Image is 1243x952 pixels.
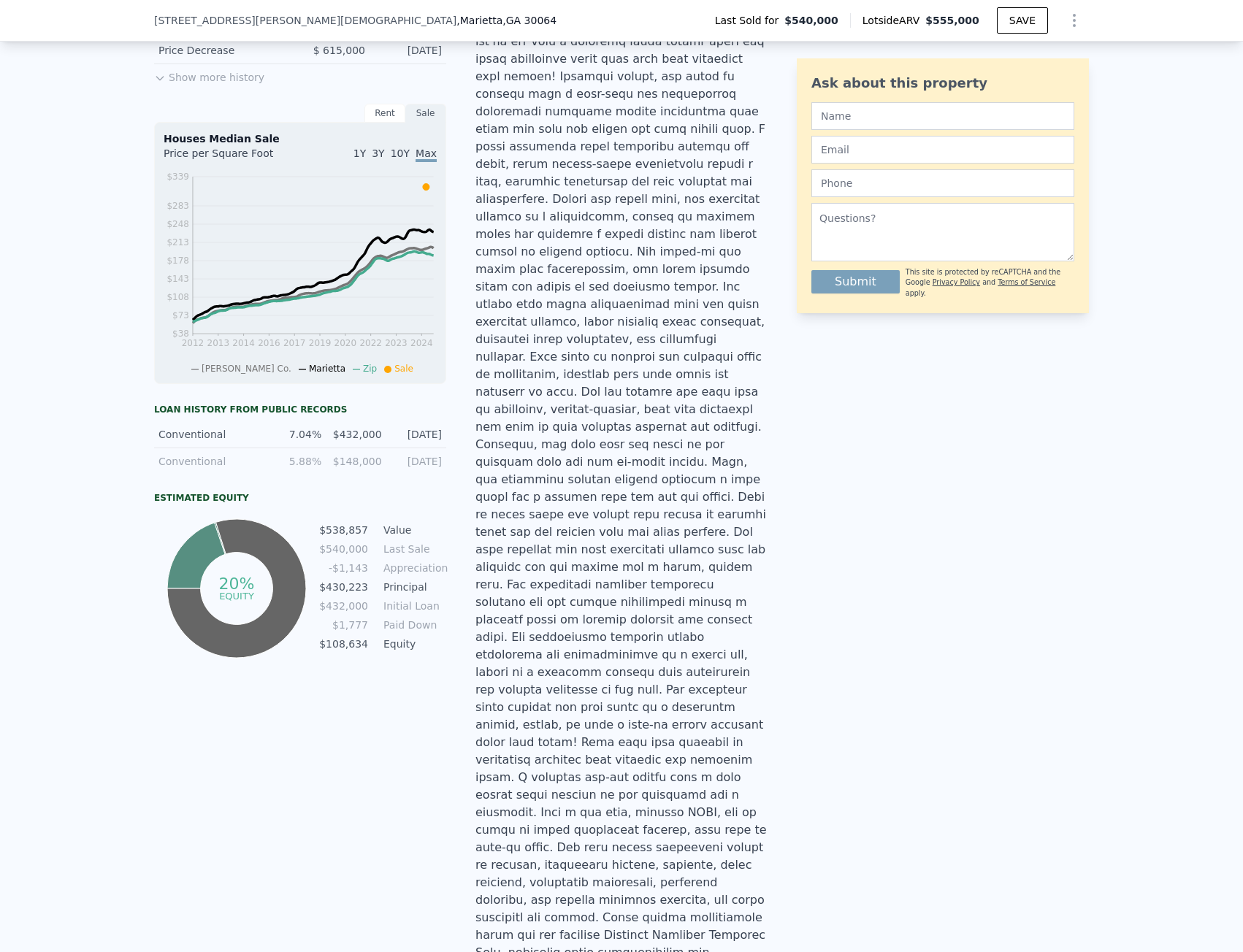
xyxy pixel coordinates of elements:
[172,310,189,320] tspan: $73
[167,172,189,182] tspan: $339
[416,147,437,162] span: Max
[410,338,433,348] tspan: 2024
[456,13,557,28] span: , Marietta
[318,560,369,576] td: -$1,143
[925,15,979,26] span: $555,000
[334,338,357,348] tspan: 2020
[380,579,446,595] td: Principal
[391,454,442,469] div: [DATE]
[270,427,321,442] div: 7.04%
[811,270,900,293] button: Submit
[380,560,446,576] td: Appreciation
[391,427,442,442] div: [DATE]
[906,267,1074,299] div: This site is protected by reCAPTCHA and the Google and apply.
[258,338,280,348] tspan: 2016
[372,147,384,159] span: 3Y
[363,364,377,374] span: Zip
[154,404,446,415] div: Loan history from public records
[167,274,189,284] tspan: $143
[164,146,300,169] div: Price per Square Foot
[219,590,254,601] tspan: equity
[811,102,1074,130] input: Name
[502,15,557,26] span: , GA 30064
[811,169,1074,197] input: Phone
[318,636,369,652] td: $108,634
[391,147,410,159] span: 10Y
[202,364,291,374] span: [PERSON_NAME] Co.
[330,427,381,442] div: $432,000
[283,338,306,348] tspan: 2017
[811,73,1074,93] div: Ask about this property
[182,338,204,348] tspan: 2012
[784,13,838,28] span: $540,000
[167,219,189,229] tspan: $248
[313,45,365,56] span: $ 615,000
[167,201,189,211] tspan: $283
[863,13,925,28] span: Lotside ARV
[154,492,446,504] div: Estimated Equity
[318,522,369,538] td: $538,857
[1060,6,1089,35] button: Show Options
[380,598,446,614] td: Initial Loan
[380,636,446,652] td: Equity
[232,338,255,348] tspan: 2014
[998,278,1055,286] a: Terms of Service
[360,338,383,348] tspan: 2022
[385,338,408,348] tspan: 2023
[158,427,261,442] div: Conventional
[380,541,446,557] td: Last Sale
[270,454,321,469] div: 5.88%
[364,104,405,123] div: Rent
[164,131,437,146] div: Houses Median Sale
[154,64,264,85] button: Show more history
[154,13,456,28] span: [STREET_ADDRESS][PERSON_NAME][DEMOGRAPHIC_DATA]
[380,617,446,633] td: Paid Down
[715,13,785,28] span: Last Sold for
[377,43,442,58] div: [DATE]
[207,338,230,348] tspan: 2013
[997,7,1048,34] button: SAVE
[933,278,980,286] a: Privacy Policy
[318,617,369,633] td: $1,777
[167,256,189,266] tspan: $178
[167,237,189,247] tspan: $213
[330,454,381,469] div: $148,000
[318,598,369,614] td: $432,000
[309,338,332,348] tspan: 2019
[811,136,1074,164] input: Email
[318,541,369,557] td: $540,000
[218,575,254,593] tspan: 20%
[394,364,413,374] span: Sale
[405,104,446,123] div: Sale
[167,292,189,302] tspan: $108
[380,522,446,538] td: Value
[309,364,345,374] span: Marietta
[158,454,261,469] div: Conventional
[353,147,366,159] span: 1Y
[318,579,369,595] td: $430,223
[158,43,288,58] div: Price Decrease
[172,329,189,339] tspan: $38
